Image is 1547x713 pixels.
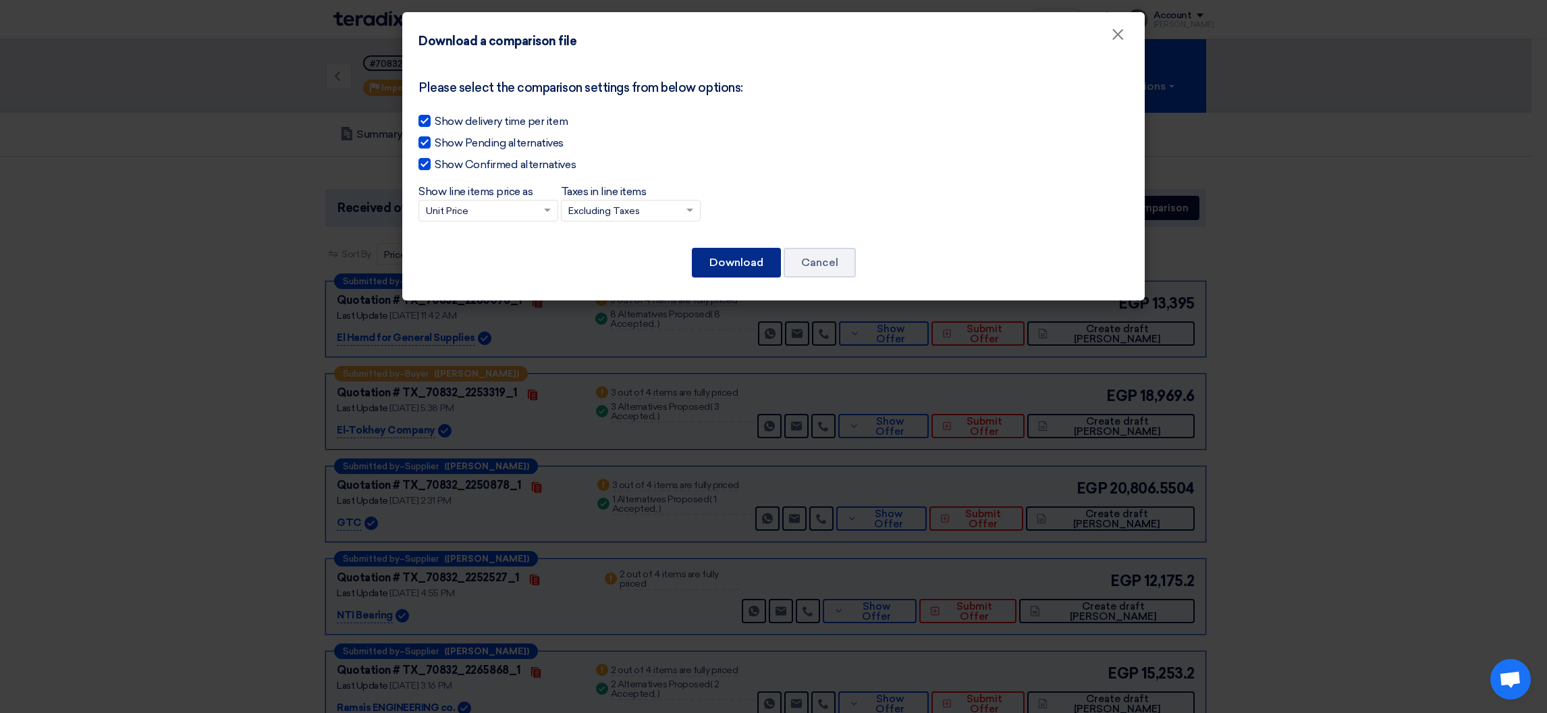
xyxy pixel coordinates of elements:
button: Cancel [784,248,856,278]
div: Please select the comparison settings from below options: [418,79,1129,97]
span: Taxes in line items [561,185,647,198]
h4: Download a comparison file [418,32,577,51]
button: Close [1100,22,1135,49]
a: Open chat [1490,659,1531,699]
input: Show line items price as Unit Price [426,201,537,223]
span: Show Pending alternatives [435,135,564,151]
input: Taxes in line items Excluding Taxes [568,201,680,223]
span: Show delivery time per item [435,113,568,130]
span: Show Confirmed alternatives [435,157,576,173]
button: Download [692,248,781,278]
span: × [1111,24,1124,51]
span: Show line items price as [418,185,533,198]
